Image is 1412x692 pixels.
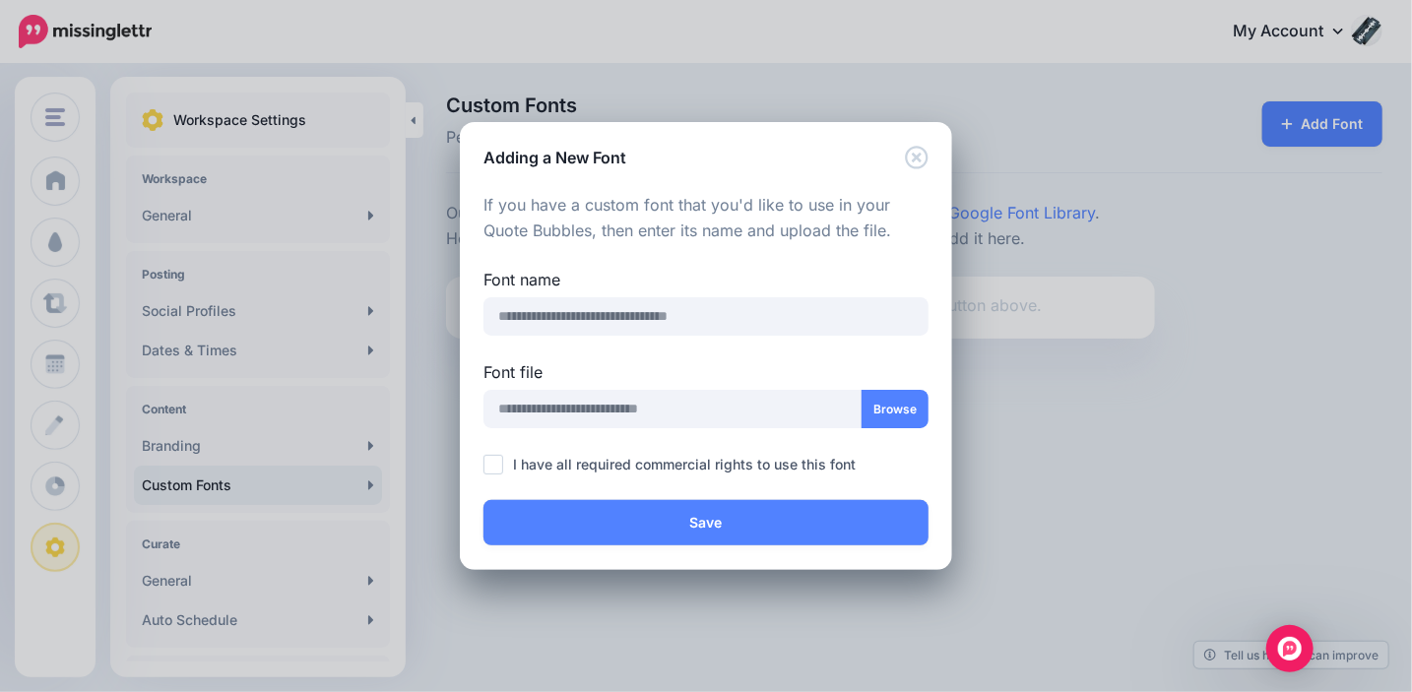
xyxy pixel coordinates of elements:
[862,390,929,428] button: Browse
[483,193,929,244] p: If you have a custom font that you'd like to use in your Quote Bubbles, then enter its name and u...
[483,500,929,545] button: Save
[483,360,929,384] label: Font file
[1266,625,1314,672] div: Open Intercom Messenger
[483,268,929,291] label: Font name
[513,453,856,475] label: I have all required commercial rights to use this font
[905,146,929,170] button: Close
[483,146,626,169] h5: Adding a New Font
